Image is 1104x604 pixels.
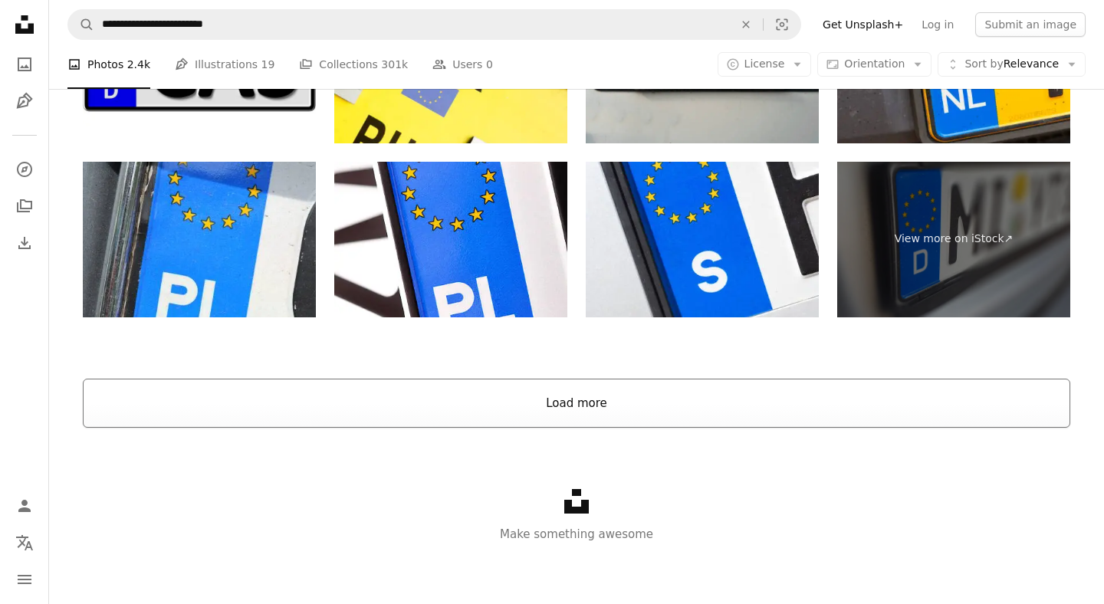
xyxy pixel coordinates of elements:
a: Illustrations 19 [175,40,274,89]
a: Illustrations [9,86,40,117]
form: Find visuals sitewide [67,9,801,40]
a: Users 0 [432,40,493,89]
button: Language [9,527,40,558]
a: View more on iStock↗ [837,162,1070,317]
button: Orientation [817,52,932,77]
a: Photos [9,49,40,80]
p: Make something awesome [49,525,1104,543]
img: country identifier of EU car registration plate: Poland [83,162,316,317]
img: Polish license plates [334,162,567,317]
button: Menu [9,564,40,595]
button: Load more [83,379,1070,428]
a: Collections [9,191,40,222]
button: License [718,52,812,77]
span: Sort by [964,57,1003,70]
span: 0 [486,56,493,73]
span: 19 [261,56,275,73]
button: Sort byRelevance [938,52,1086,77]
button: Visual search [764,10,800,39]
a: Home — Unsplash [9,9,40,43]
a: Collections 301k [299,40,408,89]
button: Clear [729,10,763,39]
span: 301k [381,56,408,73]
a: Download History [9,228,40,258]
img: country identifier of EU car registration plate: Sweden [586,162,819,317]
span: License [744,57,785,70]
span: Orientation [844,57,905,70]
button: Search Unsplash [68,10,94,39]
span: Relevance [964,57,1059,72]
a: Explore [9,154,40,185]
button: Submit an image [975,12,1086,37]
a: Log in [912,12,963,37]
a: Log in / Sign up [9,491,40,521]
a: Get Unsplash+ [813,12,912,37]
